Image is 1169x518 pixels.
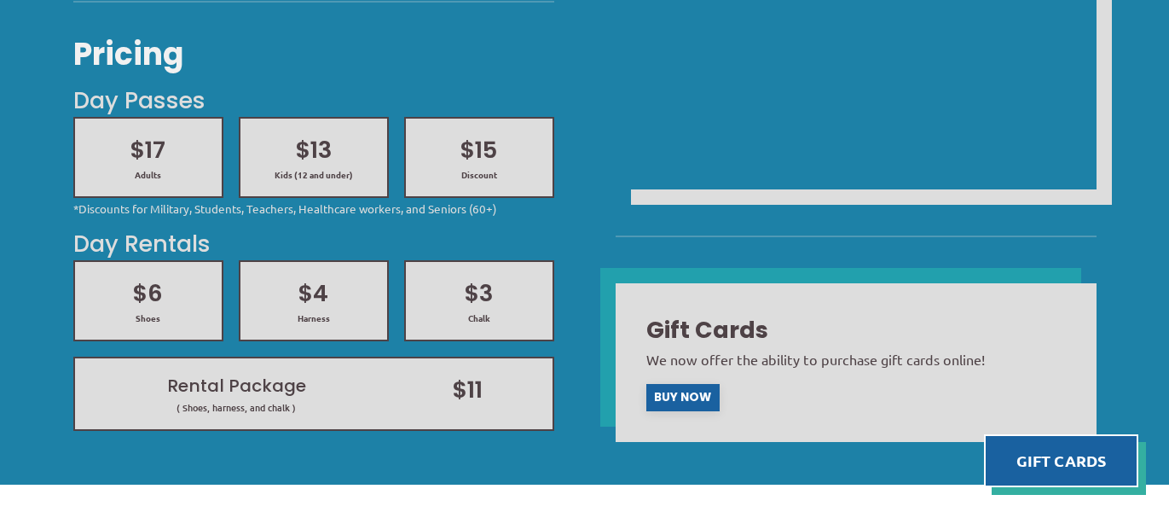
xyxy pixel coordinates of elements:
[654,392,711,404] span: Buy Now
[421,312,537,324] span: Chalk
[646,314,1066,346] h2: Gift Cards
[73,84,554,117] h4: Day Passes
[90,169,206,181] span: Adults
[73,201,554,217] div: *Discounts for Military, Students, Teachers, Healthcare workers, and Seniors (60+)
[256,277,372,310] h2: $4
[90,277,206,310] h2: $6
[73,228,554,260] h4: Day Rentals
[421,169,537,181] span: Discount
[646,384,720,412] a: Buy Now
[421,277,537,310] h2: $3
[73,33,554,76] h3: Pricing
[421,134,537,166] h2: $15
[256,169,372,181] span: Kids (12 and under)
[90,134,206,166] h2: $17
[398,374,537,406] h2: $11
[256,312,372,324] span: Harness
[90,312,206,324] span: Shoes
[256,134,372,166] h2: $13
[646,350,1066,370] div: We now offer the ability to purchase gift cards online!
[90,374,383,398] h2: Rental Package
[90,401,383,414] span: ( Shoes, harness, and chalk )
